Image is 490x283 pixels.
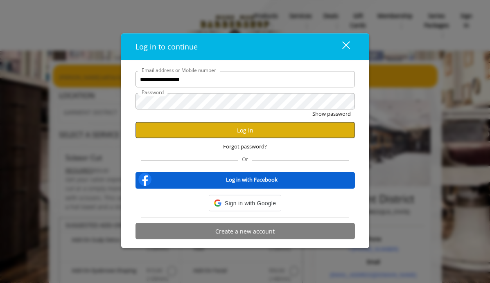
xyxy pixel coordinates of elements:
[138,66,220,74] label: Email address or Mobile number
[223,142,267,151] span: Forgot password?
[135,223,355,239] button: Create a new account
[138,88,168,96] label: Password
[209,195,281,211] div: Sign in with Google
[226,175,278,184] b: Log in with Facebook
[312,110,351,118] button: Show password
[135,122,355,138] button: Log in
[135,42,198,52] span: Log in to continue
[238,155,252,163] span: Or
[137,171,153,188] img: facebook-logo
[225,198,276,207] span: Sign in with Google
[327,38,355,55] button: close dialog
[135,71,355,88] input: Email address or Mobile number
[333,40,349,53] div: close dialog
[135,93,355,110] input: Password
